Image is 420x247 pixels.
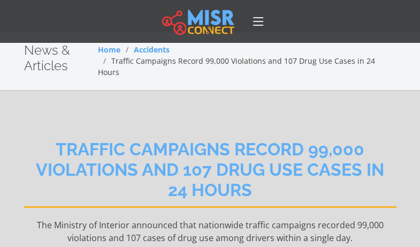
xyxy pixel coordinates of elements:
[24,139,396,208] h2: Traffic Campaigns Record 99,000 Violations and 107 Drug Use Cases in 24 Hours
[24,43,98,74] h2: News & Articles
[24,219,396,244] p: The Ministry of Interior announced that nationwide traffic campaigns recorded 99,000 violations a...
[162,8,234,35] img: main.misr_connect
[98,44,120,55] a: Home
[134,44,170,55] a: Accidents
[98,55,396,78] li: Traffic Campaigns Record 99,000 Violations and 107 Drug Use Cases in 24 Hours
